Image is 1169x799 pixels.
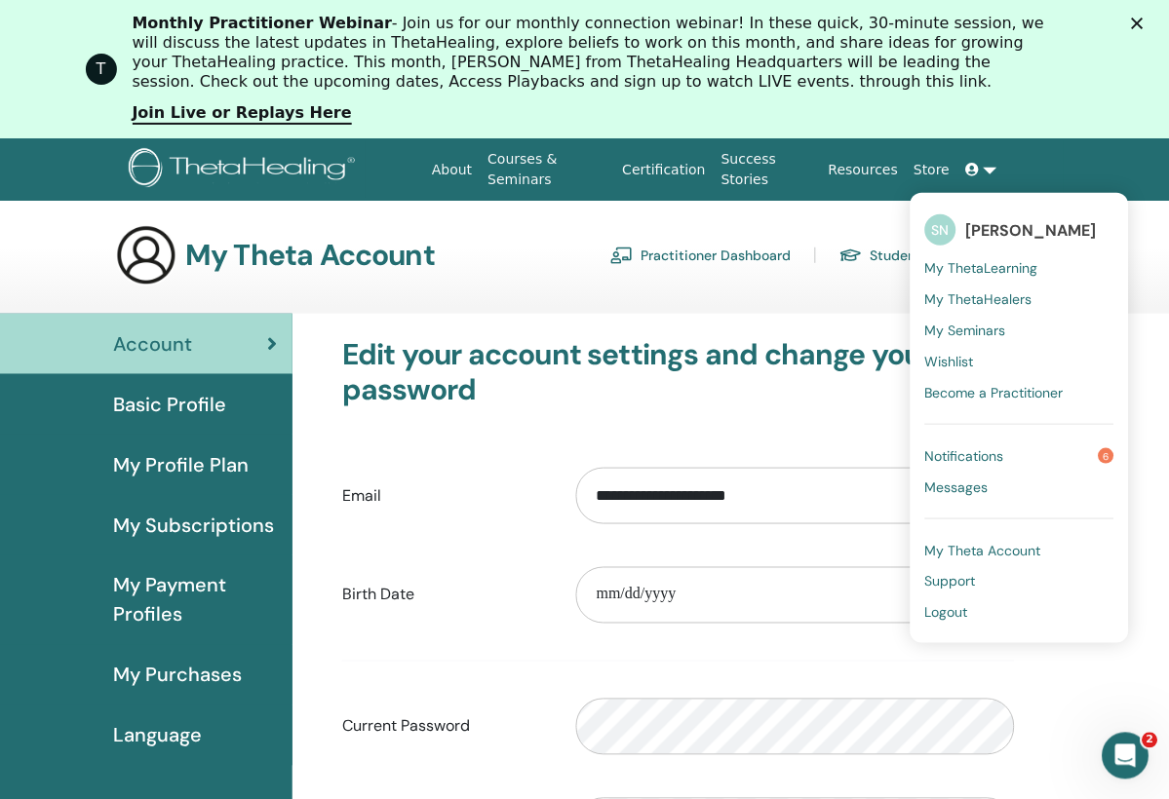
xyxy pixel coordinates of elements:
[1132,18,1151,29] div: Schließen
[925,542,1041,559] span: My Theta Account
[480,141,614,198] a: Courses & Seminars
[714,141,821,198] a: Success Stories
[966,220,1097,241] span: [PERSON_NAME]
[907,152,958,188] a: Store
[925,604,968,622] span: Logout
[1103,733,1150,780] iframe: Intercom live chat
[615,152,714,188] a: Certification
[424,152,480,188] a: About
[328,477,562,514] label: Email
[610,247,634,264] img: chalkboard-teacher.svg
[925,478,989,496] span: Messages
[925,346,1114,377] a: Wishlist
[925,535,1114,566] a: My Theta Account
[1143,733,1158,748] span: 2
[133,103,352,125] a: Join Live or Replays Here
[113,329,192,359] span: Account
[610,240,792,271] a: Practitioner Dashboard
[185,238,435,273] h3: My Theta Account
[925,472,1114,503] a: Messages
[925,315,1114,346] a: My Seminars
[925,259,1038,277] span: My ThetaLearning
[925,377,1114,408] a: Become a Practitioner
[925,447,1004,465] span: Notifications
[925,322,1006,339] span: My Seminars
[925,440,1114,472] a: Notifications6
[839,247,863,264] img: graduation-cap.svg
[113,511,274,540] span: My Subscriptions
[925,208,1114,252] a: SN[PERSON_NAME]
[113,661,242,690] span: My Purchases
[113,721,202,750] span: Language
[113,390,226,419] span: Basic Profile
[925,290,1033,308] span: My ThetaHealers
[328,708,562,745] label: Current Password
[133,14,1053,92] div: - Join us for our monthly connection webinar! In these quick, 30-minute session, we will discuss ...
[925,214,956,246] span: SN
[925,284,1114,315] a: My ThetaHealers
[115,224,177,286] img: generic-user-icon.jpg
[129,148,362,192] img: logo.png
[342,337,1015,407] h3: Edit your account settings and change your password
[133,14,393,32] b: Monthly Practitioner Webinar
[925,566,1114,597] a: Support
[821,152,907,188] a: Resources
[113,571,277,629] span: My Payment Profiles
[925,573,976,590] span: Support
[925,597,1114,628] a: Logout
[925,384,1064,401] span: Become a Practitioner
[839,240,996,271] a: Student Dashboard
[113,450,249,479] span: My Profile Plan
[925,353,974,370] span: Wishlist
[328,577,562,614] label: Birth Date
[1099,448,1114,464] span: 6
[925,252,1114,284] a: My ThetaLearning
[86,54,117,85] div: Profile image for ThetaHealing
